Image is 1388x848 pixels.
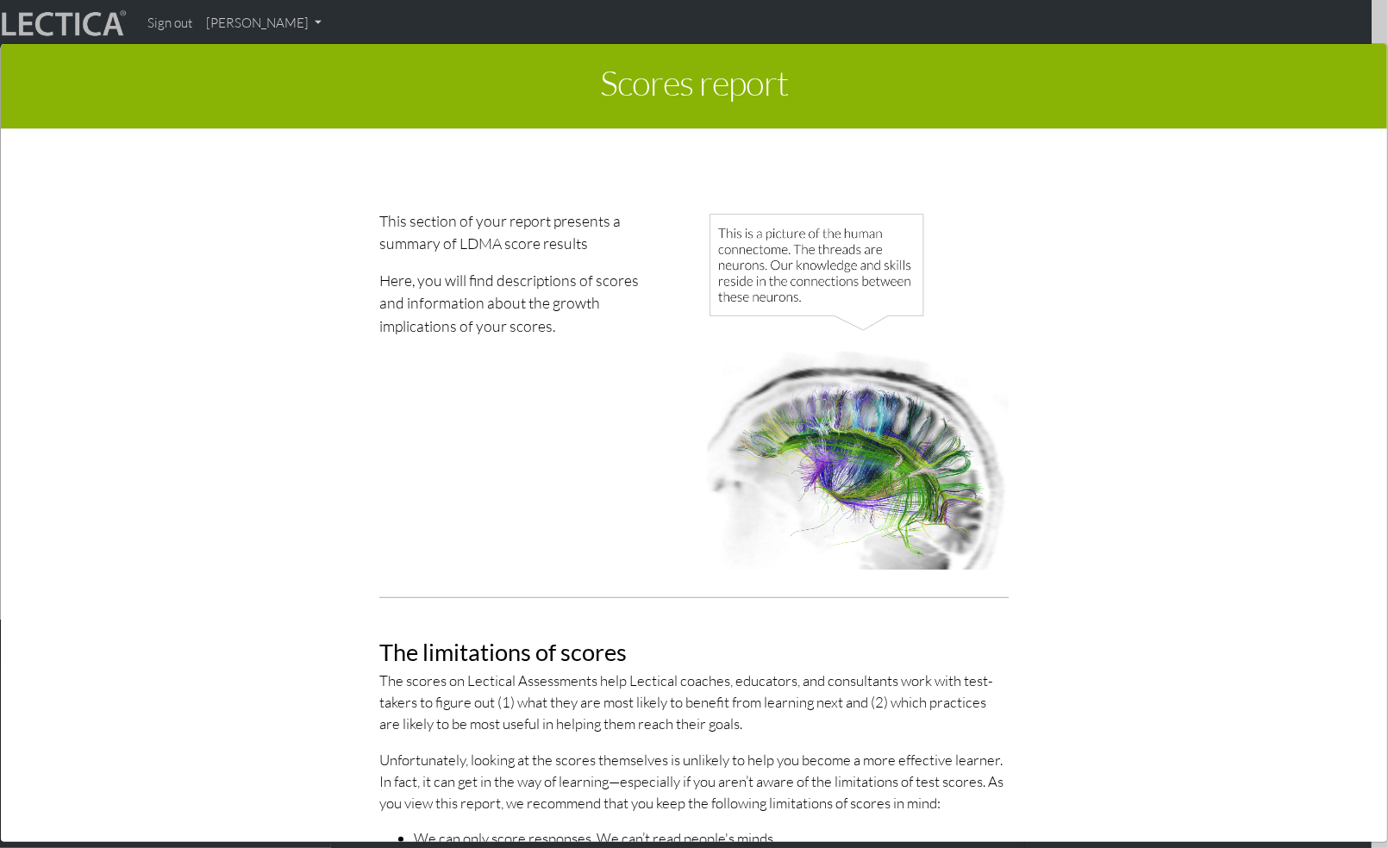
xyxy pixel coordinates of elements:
p: This section of your report presents a summary of LDMA score results [379,209,653,255]
h2: The limitations of scores [379,639,1009,665]
img: Human connectome [707,209,1009,570]
p: Here, you will find descriptions of scores and information about the growth implications of your ... [379,269,653,337]
h1: Scores report [14,57,1374,115]
p: Unfortunately, looking at the scores themselves is unlikely to help you become a more effective l... [379,749,1009,814]
p: The scores on Lectical Assessments help Lectical coaches, educators, and consultants work with te... [379,670,1009,735]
